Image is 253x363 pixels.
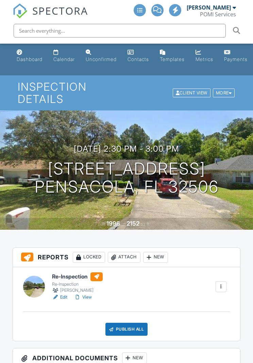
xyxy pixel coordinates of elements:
[98,222,105,227] span: Built
[74,144,179,153] h3: [DATE] 2:30 pm - 3:00 pm
[196,56,213,62] div: Metrics
[157,46,187,66] a: Templates
[53,56,75,62] div: Calendar
[221,46,250,66] a: Payments
[13,248,240,267] h3: Reports
[51,46,78,66] a: Calendar
[187,4,231,11] div: [PERSON_NAME]
[13,3,28,18] img: The Best Home Inspection Software - Spectora
[173,88,210,97] div: Client View
[14,46,45,66] a: Dashboard
[14,24,226,37] input: Search everything...
[52,287,103,294] div: [PERSON_NAME]
[52,272,103,294] a: Re-Inspection Re-Inspection [PERSON_NAME]
[160,56,185,62] div: Templates
[18,81,236,105] h1: Inspection Details
[128,56,149,62] div: Contacts
[172,90,212,95] a: Client View
[73,252,105,263] div: Locked
[224,56,248,62] div: Payments
[35,160,219,196] h1: [STREET_ADDRESS] Pensacola, FL 32506
[106,220,120,227] div: 1996
[108,252,140,263] div: Attach
[52,294,67,301] a: Edit
[105,323,148,336] div: Publish All
[125,46,152,66] a: Contacts
[140,222,150,227] span: sq. ft.
[17,56,43,62] div: Dashboard
[200,11,236,18] div: POMI Services
[213,88,235,97] div: More
[13,9,88,24] a: SPECTORA
[52,282,103,287] div: Re-Inspection
[86,56,117,62] div: Unconfirmed
[74,294,92,301] a: View
[143,252,168,263] div: New
[126,220,139,227] div: 2152
[32,3,88,18] span: SPECTORA
[193,46,216,66] a: Metrics
[83,46,119,66] a: Unconfirmed
[52,272,103,281] h6: Re-Inspection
